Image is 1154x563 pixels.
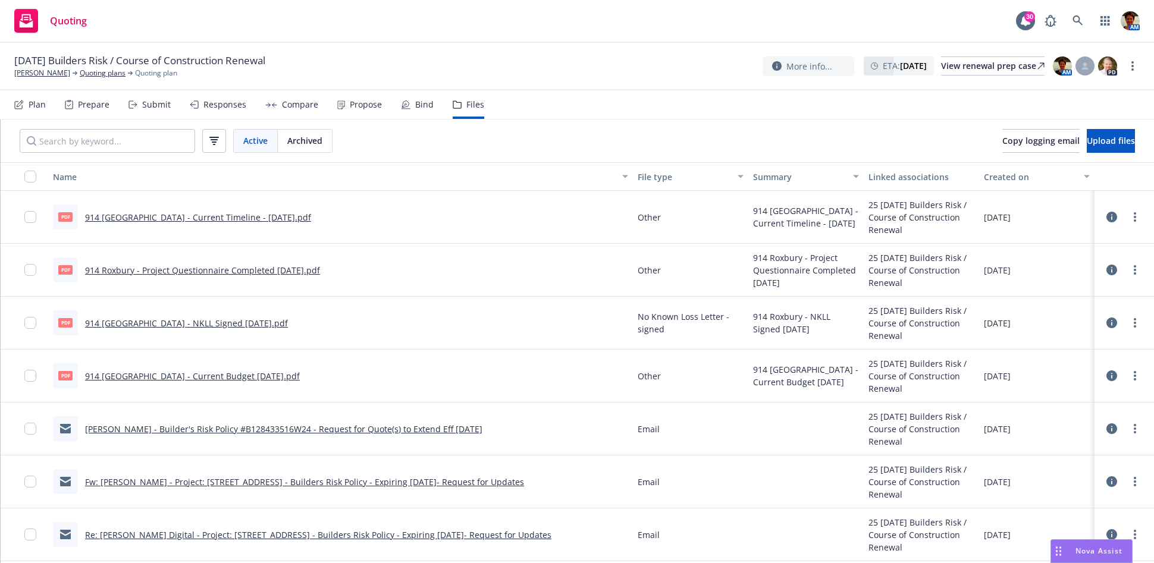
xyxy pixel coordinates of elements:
button: Created on [979,162,1095,191]
span: [DATE] [984,370,1011,382]
div: 30 [1024,11,1035,22]
button: Linked associations [864,162,979,191]
input: Select all [24,171,36,183]
span: 914 Roxbury - Project Questionnaire Completed [DATE] [753,251,859,289]
span: Upload files [1087,135,1135,146]
span: Nova Assist [1075,546,1122,556]
a: [PERSON_NAME] [14,68,70,78]
a: Search [1066,9,1090,33]
span: [DATE] [984,317,1011,329]
span: [DATE] [984,476,1011,488]
span: [DATE] Builders Risk / Course of Construction Renewal [14,54,265,68]
a: Quoting [10,4,92,37]
span: 914 Roxbury - NKLL Signed [DATE] [753,310,859,335]
div: Files [466,100,484,109]
span: Archived [287,134,322,147]
a: View renewal prep case [941,56,1045,76]
div: Bind [415,100,434,109]
span: [DATE] [984,264,1011,276]
div: 25 [DATE] Builders Risk / Course of Construction Renewal [868,357,974,395]
a: more [1128,474,1142,489]
div: Compare [282,100,318,109]
span: pdf [58,371,73,380]
div: View renewal prep case [941,57,1045,75]
a: Re: [PERSON_NAME] Digital - Project: [STREET_ADDRESS] - Builders Risk Policy - Expiring [DATE]- R... [85,529,551,540]
span: Quoting plan [135,68,177,78]
span: [DATE] [984,423,1011,435]
div: Summary [753,171,846,183]
button: File type [633,162,748,191]
span: [DATE] [984,529,1011,541]
input: Toggle Row Selected [24,211,36,223]
button: Name [48,162,633,191]
input: Toggle Row Selected [24,370,36,382]
div: 25 [DATE] Builders Risk / Course of Construction Renewal [868,410,974,448]
div: 25 [DATE] Builders Risk / Course of Construction Renewal [868,304,974,342]
a: more [1128,422,1142,436]
div: Submit [142,100,171,109]
span: No Known Loss Letter - signed [638,310,744,335]
span: Quoting [50,16,87,26]
input: Toggle Row Selected [24,529,36,540]
strong: [DATE] [900,60,927,71]
button: Copy logging email [1002,129,1080,153]
span: ETA : [883,59,927,72]
span: More info... [786,60,832,73]
a: more [1128,263,1142,277]
span: Other [638,211,661,224]
span: Email [638,423,660,435]
input: Search by keyword... [20,129,195,153]
a: [PERSON_NAME] - Builder's Risk Policy #B128433516W24 - Request for Quote(s) to Extend Eff [DATE] [85,423,482,435]
a: 914 [GEOGRAPHIC_DATA] - Current Budget [DATE].pdf [85,370,300,382]
a: more [1128,210,1142,224]
div: Propose [350,100,382,109]
div: 25 [DATE] Builders Risk / Course of Construction Renewal [868,463,974,501]
a: Fw: [PERSON_NAME] - Project: [STREET_ADDRESS] - Builders Risk Policy - Expiring [DATE]- Request f... [85,476,524,487]
input: Toggle Row Selected [24,476,36,487]
button: More info... [763,56,854,76]
input: Toggle Row Selected [24,317,36,329]
input: Toggle Row Selected [24,264,36,276]
span: Email [638,529,660,541]
a: Quoting plans [80,68,126,78]
div: 25 [DATE] Builders Risk / Course of Construction Renewal [868,199,974,236]
a: more [1128,369,1142,383]
span: Other [638,370,661,382]
span: Active [243,134,268,147]
img: photo [1121,11,1140,30]
div: Created on [984,171,1077,183]
span: pdf [58,212,73,221]
a: more [1125,59,1140,73]
button: Upload files [1087,129,1135,153]
span: [DATE] [984,211,1011,224]
div: Responses [203,100,246,109]
div: Name [53,171,615,183]
a: Report a Bug [1039,9,1062,33]
div: File type [638,171,730,183]
span: Email [638,476,660,488]
div: 25 [DATE] Builders Risk / Course of Construction Renewal [868,516,974,553]
div: Linked associations [868,171,974,183]
span: pdf [58,265,73,274]
input: Toggle Row Selected [24,423,36,435]
img: photo [1053,56,1072,76]
span: Other [638,264,661,276]
div: Plan [29,100,46,109]
span: pdf [58,318,73,327]
button: Summary [748,162,864,191]
a: 914 [GEOGRAPHIC_DATA] - Current Timeline - [DATE].pdf [85,212,311,223]
a: Switch app [1093,9,1117,33]
a: 914 [GEOGRAPHIC_DATA] - NKLL Signed [DATE].pdf [85,317,288,329]
div: Drag to move [1051,540,1066,562]
img: photo [1098,56,1117,76]
div: 25 [DATE] Builders Risk / Course of Construction Renewal [868,251,974,289]
span: 914 [GEOGRAPHIC_DATA] - Current Budget [DATE] [753,363,859,388]
div: Prepare [78,100,109,109]
button: Nova Assist [1050,539,1133,563]
a: 914 Roxbury - Project Questionnaire Completed [DATE].pdf [85,265,320,276]
a: more [1128,527,1142,542]
span: Copy logging email [1002,135,1080,146]
a: more [1128,316,1142,330]
span: 914 [GEOGRAPHIC_DATA] - Current Timeline - [DATE] [753,205,859,229]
